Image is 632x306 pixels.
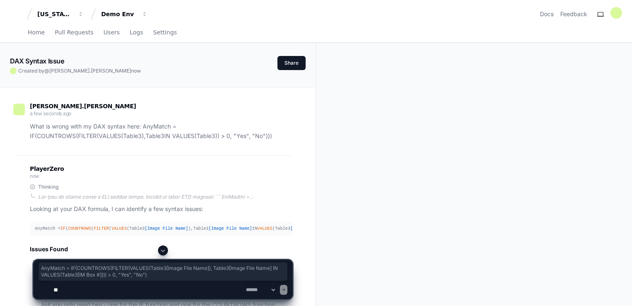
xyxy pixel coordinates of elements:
span: [Image File Name] [145,226,188,231]
span: [Image File Name] [209,226,252,231]
a: Settings [153,23,177,42]
span: VALUES [112,226,127,231]
span: COUNTROWS [68,226,91,231]
span: IF [61,226,66,231]
div: Demo Env [101,10,137,18]
span: Created by [18,68,141,74]
span: a few seconds ago [30,110,71,117]
span: [IM Box #] [290,226,316,231]
span: AnyMatch = IF(COUNTROWS(FILTER(VALUES(Table3[Image File Name]), Table3[Image File Name] IN VALUES... [41,265,285,278]
p: What is wrong with my DAX syntax here: AnyMatch = IF(COUNTROWS(FILTER(VALUES(Table3 ),Table3 IN V... [30,122,292,141]
span: FILTER [94,226,109,231]
a: Docs [540,10,554,18]
span: [PERSON_NAME].[PERSON_NAME] [49,68,131,74]
button: Feedback [560,10,587,18]
a: Logs [130,23,143,42]
span: Settings [153,30,177,35]
a: Pull Requests [55,23,93,42]
span: @ [44,68,49,74]
span: PlayerZero [30,166,64,171]
p: Looking at your DAX formula, I can identify a few syntax issues: [30,204,292,214]
app-text-character-animate: DAX Syntax Issue [10,57,64,65]
button: [US_STATE] Pacific [34,7,87,22]
span: now [131,68,141,74]
span: VALUES [257,226,272,231]
span: [PERSON_NAME].[PERSON_NAME] [30,103,136,109]
a: Users [104,23,120,42]
span: Thinking [38,184,58,190]
div: Lor ipsu do sitame conse a ELI seddoe tempo. Incidid ut labor ETD magnaal: ``` EniMadmi = VE(QUIS... [38,194,292,200]
div: AnyMatch = ( ( ( (Table3 ),Table3 IN (Table3 )) > , , ))) [35,225,287,232]
button: Share [277,56,306,70]
span: now [30,173,39,179]
h2: Issues Found [30,245,292,253]
span: Users [104,30,120,35]
div: [US_STATE] Pacific [37,10,73,18]
span: Logs [130,30,143,35]
a: Home [28,23,45,42]
button: Demo Env [98,7,151,22]
span: Home [28,30,45,35]
span: Pull Requests [55,30,93,35]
